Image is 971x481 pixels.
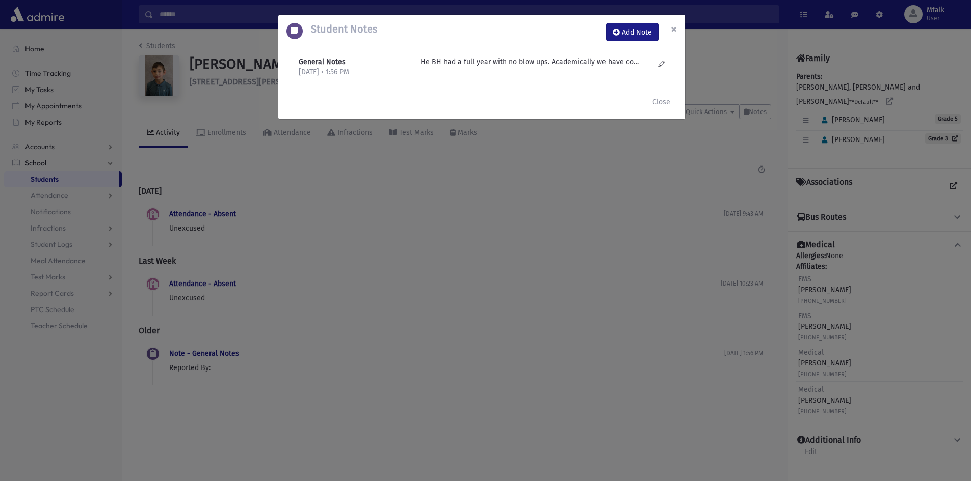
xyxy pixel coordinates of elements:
[646,93,677,111] button: Close
[421,56,639,67] p: He BH had a full year with no blow ups. Academically we have concerns where it is holding. He is ...
[663,15,685,43] button: Close
[671,22,677,36] span: ×
[299,67,410,77] p: [DATE] • 1:56 PM
[606,23,659,41] button: Add Note
[299,58,346,66] b: General Notes
[303,23,377,35] h5: Student Notes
